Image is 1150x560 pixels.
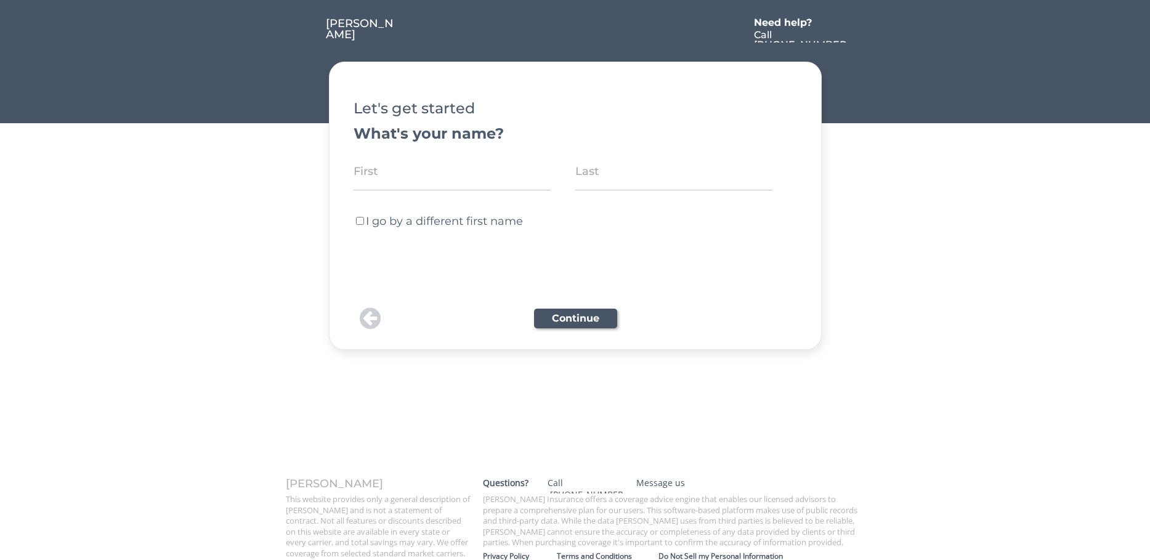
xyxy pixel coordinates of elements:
[326,18,397,40] div: [PERSON_NAME]
[354,101,797,116] div: Let's get started
[354,152,551,190] input: First
[754,30,849,60] div: Call [PHONE_NUMBER]
[286,478,471,489] div: [PERSON_NAME]
[575,152,772,190] input: Last
[754,30,849,43] a: Call [PHONE_NUMBER]
[636,477,713,489] div: Message us
[483,477,535,489] div: Questions?
[630,477,719,493] a: Message us
[483,494,865,548] div: [PERSON_NAME] Insurance offers a coverage advice engine that enables our licensed advisors to pre...
[548,477,624,513] div: Call [PHONE_NUMBER]
[541,477,630,493] a: Call [PHONE_NUMBER]
[534,309,617,328] button: Continue
[286,494,471,559] div: This website provides only a general description of [PERSON_NAME] and is not a statement of contr...
[326,18,397,43] a: [PERSON_NAME]
[354,126,797,141] div: What's your name?
[366,214,523,228] label: I go by a different first name
[754,18,825,28] div: Need help?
